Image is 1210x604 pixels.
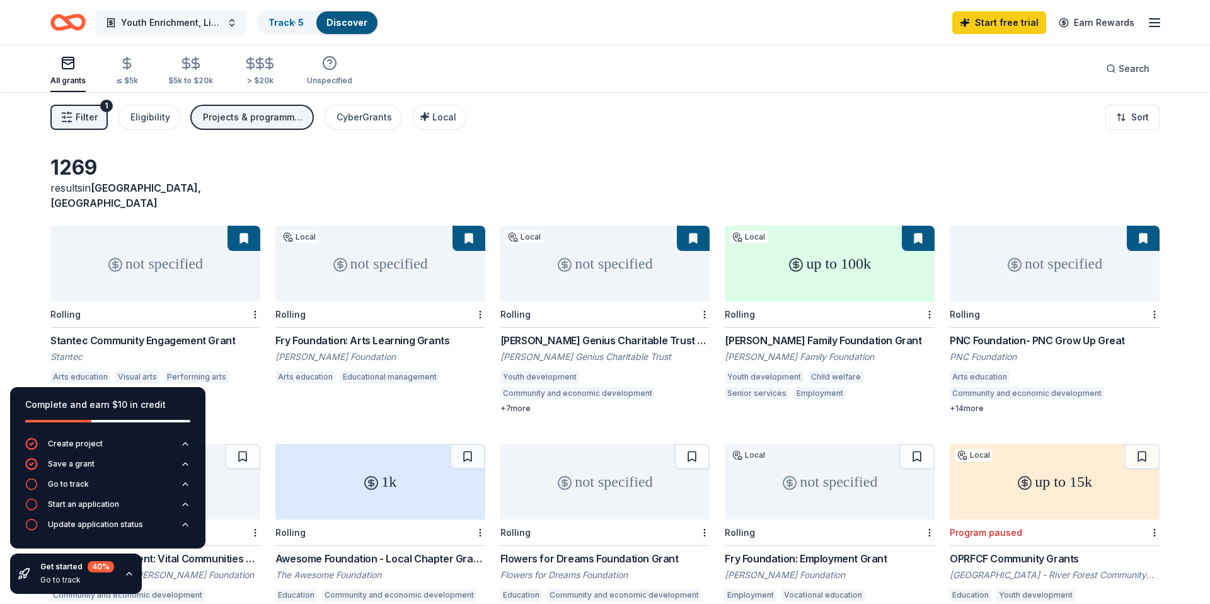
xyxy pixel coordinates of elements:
[781,589,865,601] div: Vocational education
[725,226,935,404] a: up to 100kLocalRolling[PERSON_NAME] Family Foundation Grant[PERSON_NAME] Family FoundationYouth d...
[950,226,1160,414] a: not specifiedRollingPNC Foundation- PNC Grow Up GreatPNC FoundationArts educationCommunity and ec...
[50,8,86,37] a: Home
[500,569,710,581] div: Flowers for Dreams Foundation
[275,333,485,348] div: Fry Foundation: Arts Learning Grants
[50,333,260,348] div: Stantec Community Engagement Grant
[505,231,543,243] div: Local
[500,551,710,566] div: Flowers for Dreams Foundation Grant
[730,449,768,462] div: Local
[40,561,114,572] div: Get started
[50,371,110,383] div: Arts education
[275,371,335,383] div: Arts education
[1131,110,1149,125] span: Sort
[50,226,260,301] div: not specified
[50,182,201,209] span: [GEOGRAPHIC_DATA], [GEOGRAPHIC_DATA]
[500,589,542,601] div: Education
[950,404,1160,414] div: + 14 more
[25,438,190,458] button: Create project
[500,226,710,301] div: not specified
[950,371,1010,383] div: Arts education
[500,444,710,520] div: not specified
[48,439,103,449] div: Create project
[76,110,98,125] span: Filter
[116,76,138,86] div: ≤ $5k
[48,479,89,489] div: Go to track
[725,527,755,538] div: Rolling
[725,569,935,581] div: [PERSON_NAME] Foundation
[730,231,768,243] div: Local
[40,575,114,585] div: Go to track
[500,404,710,414] div: + 7 more
[50,155,260,180] div: 1269
[25,498,190,518] button: Start an application
[326,17,367,28] a: Discover
[275,527,306,538] div: Rolling
[950,387,1104,400] div: Community and economic development
[50,309,81,320] div: Rolling
[725,387,789,400] div: Senior services
[996,589,1075,601] div: Youth development
[307,50,352,92] button: Unspecified
[950,226,1160,301] div: not specified
[275,226,485,387] a: not specifiedLocalRollingFry Foundation: Arts Learning Grants[PERSON_NAME] FoundationArts educati...
[100,100,113,112] div: 1
[307,76,352,86] div: Unspecified
[275,551,485,566] div: Awesome Foundation - Local Chapter Grants
[725,371,804,383] div: Youth development
[130,110,170,125] div: Eligibility
[950,527,1022,538] div: Program paused
[950,333,1160,348] div: PNC Foundation- PNC Grow Up Great
[725,551,935,566] div: Fry Foundation: Employment Grant
[322,589,476,601] div: Community and economic development
[280,231,318,243] div: Local
[500,387,655,400] div: Community and economic development
[168,76,213,86] div: $5k to $20k
[500,371,579,383] div: Youth development
[50,50,86,92] button: All grants
[50,105,108,130] button: Filter1
[48,499,119,509] div: Start an application
[725,589,776,601] div: Employment
[50,76,86,86] div: All grants
[268,17,304,28] a: Track· 5
[115,371,159,383] div: Visual arts
[500,309,531,320] div: Rolling
[48,459,95,469] div: Save a grant
[1105,105,1160,130] button: Sort
[337,110,392,125] div: CyberGrants
[48,520,143,530] div: Update application status
[25,397,190,412] div: Complete and earn $10 in credit
[243,76,277,86] div: > $20k
[1119,61,1149,76] span: Search
[324,105,402,130] button: CyberGrants
[164,371,229,383] div: Performing arts
[121,15,222,30] span: Youth Enrichment, Literacy and Arts Program
[50,180,260,211] div: results
[25,458,190,478] button: Save a grant
[50,226,260,414] a: not specifiedRollingStantec Community Engagement GrantStantecArts educationVisual artsPerforming ...
[275,444,485,520] div: 1k
[725,226,935,301] div: up to 100k
[725,309,755,320] div: Rolling
[1096,56,1160,81] button: Search
[809,371,863,383] div: Child welfare
[96,10,247,35] button: Youth Enrichment, Literacy and Arts Program
[243,51,277,92] button: > $20k
[955,449,993,462] div: Local
[725,351,935,363] div: [PERSON_NAME] Family Foundation
[500,527,531,538] div: Rolling
[500,333,710,348] div: [PERSON_NAME] Genius Charitable Trust Grant
[952,11,1046,34] a: Start free trial
[950,309,980,320] div: Rolling
[118,105,180,130] button: Eligibility
[203,110,304,125] div: Projects & programming, Education, Training and capacity building
[500,226,710,414] a: not specifiedLocalRolling[PERSON_NAME] Genius Charitable Trust Grant[PERSON_NAME] Genius Charitab...
[275,569,485,581] div: The Awesome Foundation
[116,51,138,92] button: ≤ $5k
[50,351,260,363] div: Stantec
[275,351,485,363] div: [PERSON_NAME] Foundation
[190,105,314,130] button: Projects & programming, Education, Training and capacity building
[88,561,114,572] div: 40 %
[275,309,306,320] div: Rolling
[950,589,991,601] div: Education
